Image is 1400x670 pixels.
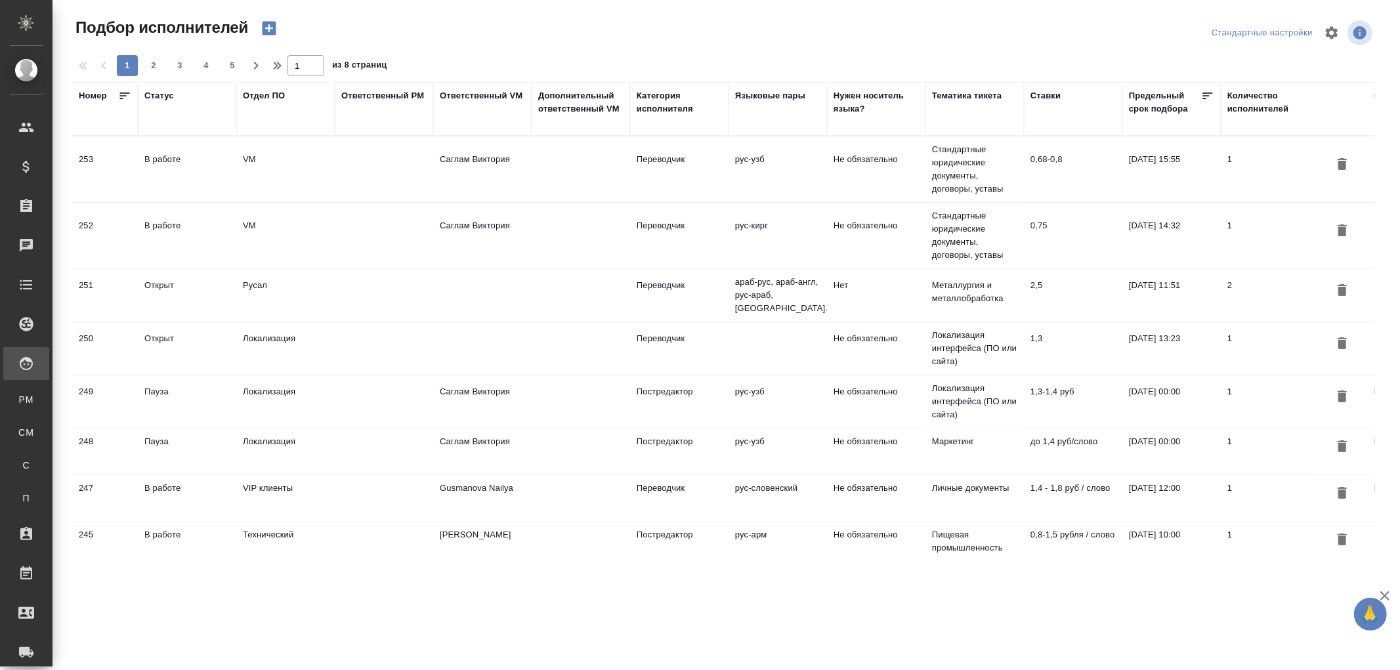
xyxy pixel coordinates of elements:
[143,59,164,72] span: 2
[630,522,729,568] td: Постредактор
[925,522,1024,568] td: Пищевая промышленность
[827,429,925,474] td: Не обязательно
[79,219,131,232] div: 252
[630,429,729,474] td: Постредактор
[1221,429,1319,474] td: 1
[433,522,532,568] td: [PERSON_NAME]
[79,279,131,292] div: 251
[630,379,729,425] td: Постредактор
[1331,279,1353,303] button: Удалить
[341,89,424,102] div: Ответственный PM
[440,89,522,102] div: Ответственный VM
[1221,325,1319,371] td: 1
[1221,379,1319,425] td: 1
[1122,475,1221,521] td: [DATE] 12:00
[827,379,925,425] td: Не обязательно
[236,146,335,192] td: VM
[144,435,230,448] div: Пауза
[735,435,820,448] p: рус-узб
[144,89,174,102] div: Статус
[1024,325,1122,371] td: 1,3
[1221,146,1319,192] td: 1
[72,17,248,38] span: Подбор исполнителей
[1331,482,1353,506] button: Удалить
[10,419,43,446] a: CM
[735,276,820,315] p: араб-рус, араб-англ, рус-араб, [GEOGRAPHIC_DATA]...
[827,213,925,259] td: Не обязательно
[332,57,387,76] span: из 8 страниц
[253,17,285,39] button: Создать
[144,482,230,495] div: В работе
[1129,89,1201,115] div: Предельный срок подбора
[735,385,820,398] p: рус-узб
[1030,89,1061,102] div: Ставки
[236,272,335,318] td: Русал
[827,475,925,521] td: Не обязательно
[1331,435,1353,459] button: Удалить
[925,375,1024,428] td: Локализация интерфейса (ПО или сайта)
[1331,528,1353,553] button: Удалить
[144,528,230,541] div: В работе
[236,429,335,474] td: Локализация
[433,429,532,474] td: Саглам Виктория
[144,153,230,166] div: В работе
[1221,272,1319,318] td: 2
[932,89,1002,102] div: Тематика тикета
[1331,385,1353,409] button: Удалить
[236,213,335,259] td: VM
[79,435,131,448] div: 248
[236,325,335,371] td: Локализация
[1208,23,1316,43] div: split button
[1331,153,1353,177] button: Удалить
[1024,272,1122,318] td: 2,5
[144,219,230,232] div: В работе
[630,475,729,521] td: Переводчик
[143,55,164,76] button: 2
[10,485,43,511] a: П
[79,332,131,345] div: 250
[1122,325,1221,371] td: [DATE] 13:23
[1359,600,1382,628] span: 🙏
[827,325,925,371] td: Не обязательно
[433,475,532,521] td: Gusmanova Nailya
[79,153,131,166] div: 253
[79,385,131,398] div: 249
[637,89,722,115] div: Категория исполнителя
[827,522,925,568] td: Не обязательно
[1316,17,1347,49] span: Настроить таблицу
[1221,213,1319,259] td: 1
[735,89,805,102] div: Языковые пары
[433,213,532,259] td: Саглам Виктория
[236,475,335,521] td: VIP клиенты
[1347,20,1375,45] span: Посмотреть информацию
[630,213,729,259] td: Переводчик
[236,379,335,425] td: Локализация
[735,482,820,495] p: рус-словенский
[169,59,190,72] span: 3
[1221,475,1319,521] td: 1
[630,325,729,371] td: Переводчик
[1122,213,1221,259] td: [DATE] 14:32
[827,272,925,318] td: Нет
[433,146,532,192] td: Саглам Виктория
[243,89,285,102] div: Отдел ПО
[1024,213,1122,259] td: 0,75
[169,55,190,76] button: 3
[925,475,1024,521] td: Личные документы
[1331,219,1353,243] button: Удалить
[1122,272,1221,318] td: [DATE] 11:51
[538,89,624,115] div: Дополнительный ответственный VM
[1024,429,1122,474] td: до 1,4 руб/слово
[1024,379,1122,425] td: 1,3-1,4 руб
[630,146,729,192] td: Переводчик
[1024,475,1122,521] td: 1,4 - 1,8 руб / слово
[196,55,217,76] button: 4
[79,89,107,102] div: Номер
[79,482,131,495] div: 247
[433,379,532,425] td: Саглам Виктория
[1354,598,1387,631] button: 🙏
[1122,379,1221,425] td: [DATE] 00:00
[79,528,131,541] div: 245
[236,522,335,568] td: Технический
[834,89,919,115] div: Нужен носитель языка?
